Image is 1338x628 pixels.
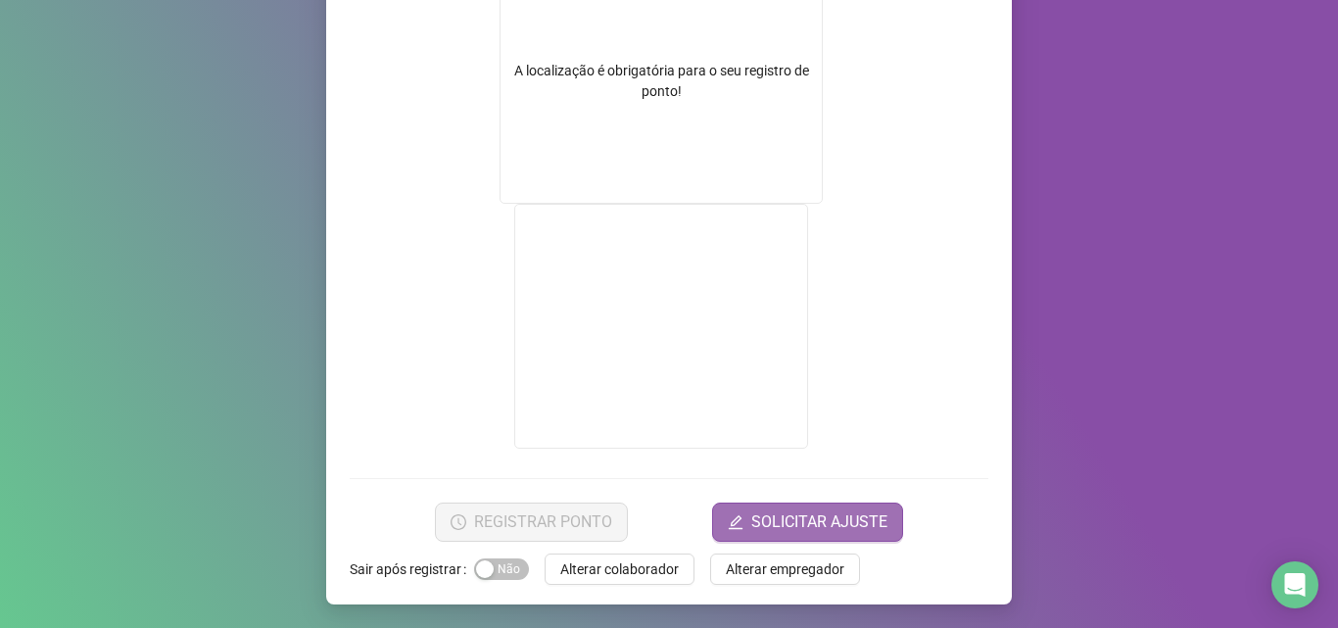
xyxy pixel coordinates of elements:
div: Open Intercom Messenger [1271,561,1318,608]
div: A localização é obrigatória para o seu registro de ponto! [501,61,822,102]
button: REGISTRAR PONTO [435,503,628,542]
span: Alterar empregador [726,558,844,580]
span: Alterar colaborador [560,558,679,580]
label: Sair após registrar [350,554,474,585]
span: edit [728,514,743,530]
span: SOLICITAR AJUSTE [751,510,887,534]
button: Alterar colaborador [545,554,694,585]
button: editSOLICITAR AJUSTE [712,503,903,542]
button: Alterar empregador [710,554,860,585]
